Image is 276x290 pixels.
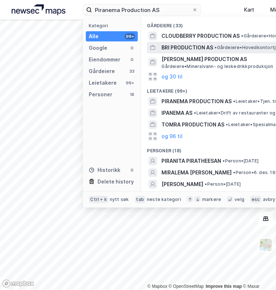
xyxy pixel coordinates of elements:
[235,197,244,202] div: velg
[233,98,235,104] span: •
[129,167,135,173] div: 0
[89,166,120,174] div: Historikk
[233,170,235,175] span: •
[161,72,183,81] button: og 30 til
[223,158,225,164] span: •
[129,92,135,97] div: 18
[244,5,254,14] div: Kart
[205,181,207,187] span: •
[161,157,221,165] span: PIRANITA PIRATHEESAN
[97,177,134,186] div: Delete history
[194,110,196,116] span: •
[89,55,120,64] div: Eiendommer
[147,284,167,289] a: Mapbox
[129,45,135,51] div: 0
[125,80,135,86] div: 99+
[206,284,242,289] a: Improve this map
[12,4,65,15] img: logo.a4113a55bc3d86da70a041830d287a7e.svg
[226,122,228,127] span: •
[169,284,204,289] a: OpenStreetMap
[259,238,273,252] img: Z
[89,32,99,41] div: Alle
[161,109,192,117] span: IPANEMA AS
[161,32,240,40] span: CLOUDBERRY PRODUCTION AS
[215,45,217,50] span: •
[223,158,259,164] span: Person • [DATE]
[89,44,107,52] div: Google
[110,197,129,202] div: nytt søk
[129,57,135,63] div: 0
[161,43,213,52] span: BRI PRODUCTION AS
[161,168,232,177] span: MIRALEMA [PERSON_NAME]
[129,68,135,74] div: 33
[89,90,112,99] div: Personer
[89,23,138,28] div: Kategori
[135,196,146,203] div: tab
[161,97,232,106] span: PIRANEMA PRODUCTION AS
[161,120,224,129] span: TOMRA PRODUCTION AS
[240,255,276,290] iframe: Chat Widget
[250,196,261,203] div: esc
[205,181,241,187] span: Person • [DATE]
[161,132,183,141] button: og 96 til
[89,67,115,76] div: Gårdeiere
[161,64,273,69] span: Gårdeiere • Mineralvann- og leskedrikkproduksjon
[202,197,221,202] div: markere
[241,33,243,39] span: •
[92,4,192,15] input: Søk på adresse, matrikkel, gårdeiere, leietakere eller personer
[147,197,181,202] div: neste kategori
[125,33,135,39] div: 99+
[2,279,34,288] a: Mapbox homepage
[89,196,108,203] div: Ctrl + k
[161,180,203,189] span: [PERSON_NAME]
[89,78,117,87] div: Leietakere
